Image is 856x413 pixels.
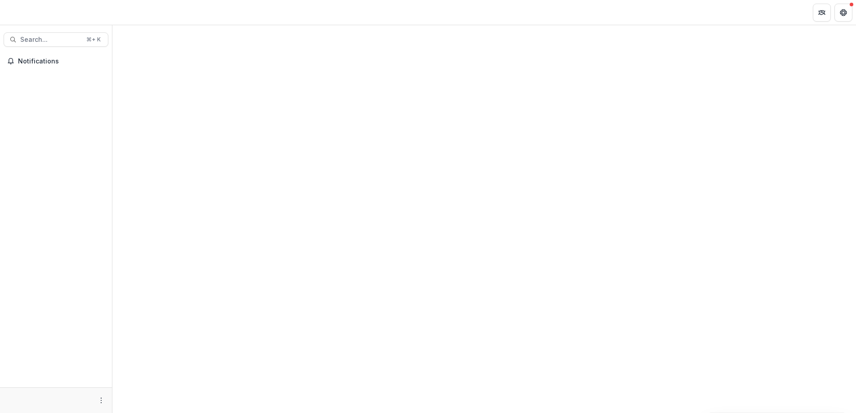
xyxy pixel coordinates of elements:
[96,395,107,406] button: More
[4,32,108,47] button: Search...
[4,54,108,68] button: Notifications
[813,4,831,22] button: Partners
[20,36,81,44] span: Search...
[116,6,154,19] nav: breadcrumb
[85,35,103,45] div: ⌘ + K
[834,4,852,22] button: Get Help
[18,58,105,65] span: Notifications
